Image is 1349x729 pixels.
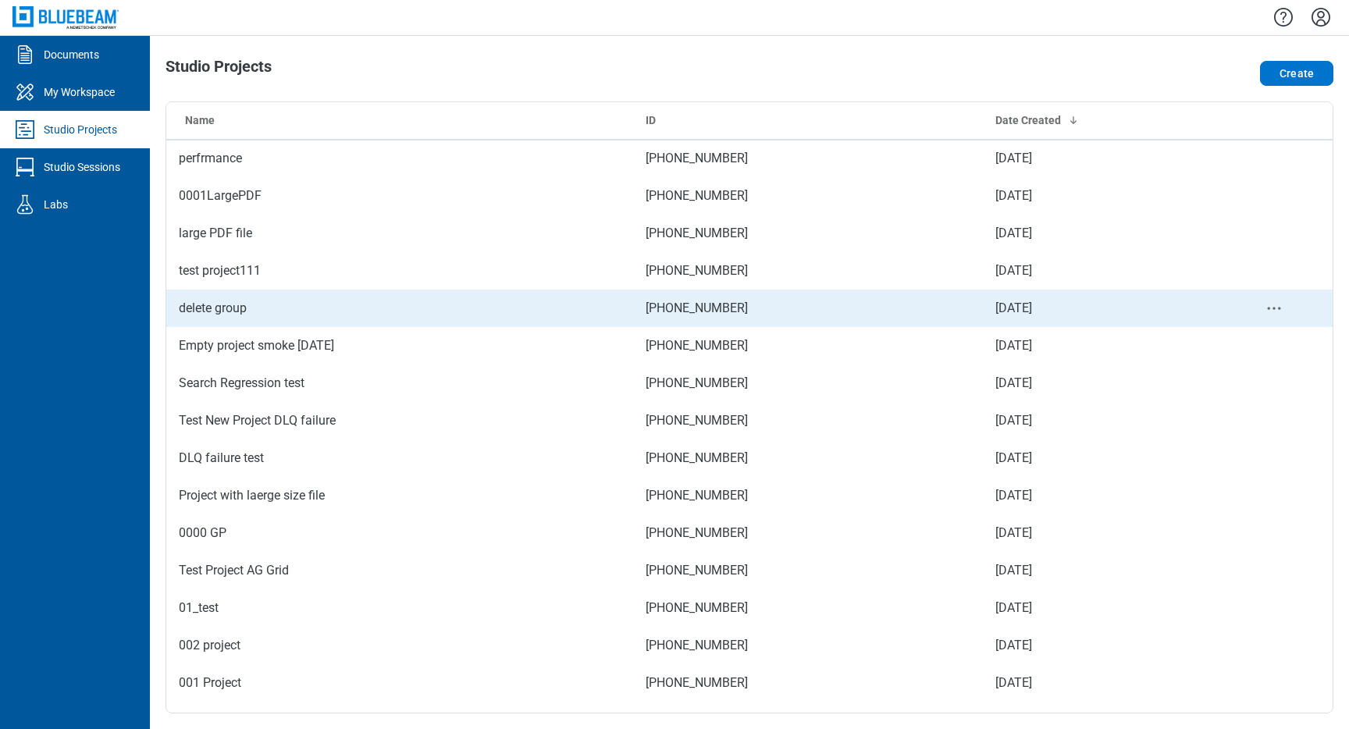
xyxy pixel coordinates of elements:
[44,122,117,137] div: Studio Projects
[166,514,633,552] td: 0000 GP
[633,589,983,627] td: [PHONE_NUMBER]
[633,364,983,402] td: [PHONE_NUMBER]
[633,514,983,552] td: [PHONE_NUMBER]
[44,84,115,100] div: My Workspace
[166,477,633,514] td: Project with laerge size file
[983,290,1216,327] td: [DATE]
[983,552,1216,589] td: [DATE]
[983,402,1216,439] td: [DATE]
[633,402,983,439] td: [PHONE_NUMBER]
[166,402,633,439] td: Test New Project DLQ failure
[633,177,983,215] td: [PHONE_NUMBER]
[633,439,983,477] td: [PHONE_NUMBER]
[1265,299,1283,318] button: project-actions-menu
[12,192,37,217] svg: Labs
[633,552,983,589] td: [PHONE_NUMBER]
[983,664,1216,702] td: [DATE]
[983,627,1216,664] td: [DATE]
[983,177,1216,215] td: [DATE]
[983,439,1216,477] td: [DATE]
[166,58,272,83] h1: Studio Projects
[166,177,633,215] td: 0001LargePDF
[983,140,1216,177] td: [DATE]
[12,155,37,180] svg: Studio Sessions
[12,42,37,67] svg: Documents
[166,627,633,664] td: 002 project
[166,664,633,702] td: 001 Project
[983,327,1216,364] td: [DATE]
[44,47,99,62] div: Documents
[633,290,983,327] td: [PHONE_NUMBER]
[1308,4,1333,30] button: Settings
[166,364,633,402] td: Search Regression test
[983,364,1216,402] td: [DATE]
[166,215,633,252] td: large PDF file
[166,552,633,589] td: Test Project AG Grid
[12,80,37,105] svg: My Workspace
[633,215,983,252] td: [PHONE_NUMBER]
[12,117,37,142] svg: Studio Projects
[983,215,1216,252] td: [DATE]
[633,477,983,514] td: [PHONE_NUMBER]
[983,477,1216,514] td: [DATE]
[166,290,633,327] td: delete group
[166,327,633,364] td: Empty project smoke [DATE]
[166,140,633,177] td: perfrmance
[633,664,983,702] td: [PHONE_NUMBER]
[166,252,633,290] td: test project111
[995,112,1204,128] div: Date Created
[633,252,983,290] td: [PHONE_NUMBER]
[983,252,1216,290] td: [DATE]
[633,140,983,177] td: [PHONE_NUMBER]
[12,6,119,29] img: Bluebeam, Inc.
[44,159,120,175] div: Studio Sessions
[633,327,983,364] td: [PHONE_NUMBER]
[166,589,633,627] td: 01_test
[633,627,983,664] td: [PHONE_NUMBER]
[983,514,1216,552] td: [DATE]
[166,439,633,477] td: DLQ failure test
[646,112,970,128] div: ID
[185,112,621,128] div: Name
[1260,61,1333,86] button: Create
[983,589,1216,627] td: [DATE]
[44,197,68,212] div: Labs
